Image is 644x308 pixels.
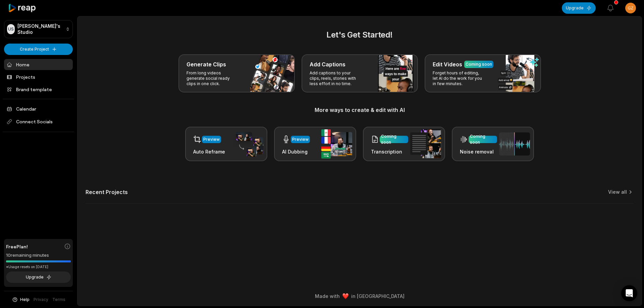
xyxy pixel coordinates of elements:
[410,129,441,158] img: transcription.png
[84,293,636,300] div: Made with in [GEOGRAPHIC_DATA]
[6,243,28,250] span: Free Plan!
[342,293,348,299] img: heart emoji
[621,285,637,301] div: Open Intercom Messenger
[52,297,65,303] a: Terms
[6,252,71,259] div: 10 remaining minutes
[232,131,263,157] img: auto_reframe.png
[34,297,48,303] a: Privacy
[470,133,496,145] div: Coming soon
[466,61,492,67] div: Coming soon
[6,271,71,283] button: Upgrade
[433,60,462,68] h3: Edit Videos
[371,148,408,155] h3: Transcription
[193,148,225,155] h3: Auto Reframe
[4,59,73,70] a: Home
[86,29,634,41] h2: Let's Get Started!
[321,129,352,159] img: ai_dubbing.png
[203,136,220,142] div: Preview
[310,60,345,68] h3: Add Captions
[562,2,596,14] button: Upgrade
[7,24,15,34] div: US
[310,70,362,86] p: Add captions to your clips, reels, stories with less effort in no time.
[12,297,30,303] button: Help
[20,297,30,303] span: Help
[17,23,63,35] p: [PERSON_NAME]'s Studio
[282,148,310,155] h3: AI Dubbing
[86,189,128,195] h2: Recent Projects
[433,70,485,86] p: Forget hours of editing, let AI do the work for you in few minutes.
[4,84,73,95] a: Brand template
[186,70,238,86] p: From long videos generate social ready clips in one click.
[4,103,73,114] a: Calendar
[499,132,530,156] img: noise_removal.png
[460,148,497,155] h3: Noise removal
[292,136,309,142] div: Preview
[86,106,634,114] h3: More ways to create & edit with AI
[6,264,71,269] div: *Usage resets on [DATE]
[381,133,407,145] div: Coming soon
[4,71,73,82] a: Projects
[4,116,73,128] span: Connect Socials
[186,60,226,68] h3: Generate Clips
[4,44,73,55] button: Create Project
[608,189,627,195] a: View all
